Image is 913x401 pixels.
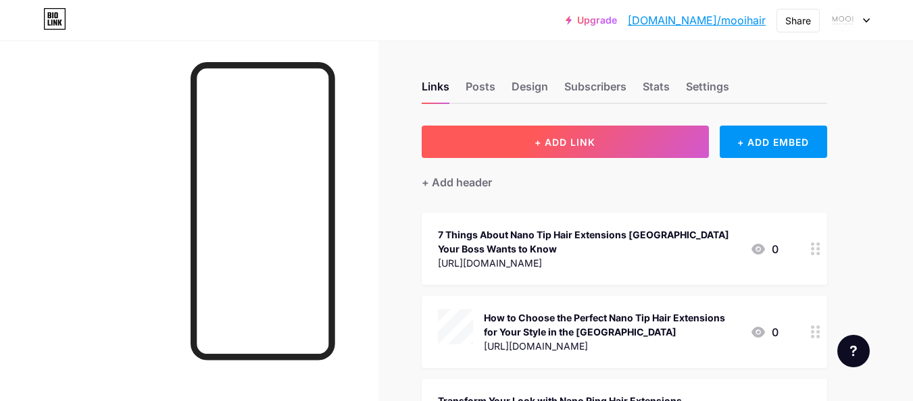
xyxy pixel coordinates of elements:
div: 7 Things About Nano Tip Hair Extensions [GEOGRAPHIC_DATA] Your Boss Wants to Know [438,228,739,256]
div: Share [785,14,811,28]
button: + ADD LINK [422,126,709,158]
div: [URL][DOMAIN_NAME] [484,339,739,353]
div: Settings [686,78,729,103]
a: [DOMAIN_NAME]/mooihair [628,12,766,28]
div: 0 [750,241,779,257]
div: Links [422,78,449,103]
div: 0 [750,324,779,340]
img: Mooi Hair Extension [830,7,856,33]
div: How to Choose the Perfect Nano Tip Hair Extensions for Your Style in the [GEOGRAPHIC_DATA] [484,311,739,339]
div: Stats [643,78,670,103]
div: Subscribers [564,78,626,103]
span: + ADD LINK [535,136,595,148]
div: Design [512,78,548,103]
div: + Add header [422,174,492,190]
a: Upgrade [566,15,617,26]
div: + ADD EMBED [720,126,827,158]
div: [URL][DOMAIN_NAME] [438,256,739,270]
div: Posts [466,78,495,103]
